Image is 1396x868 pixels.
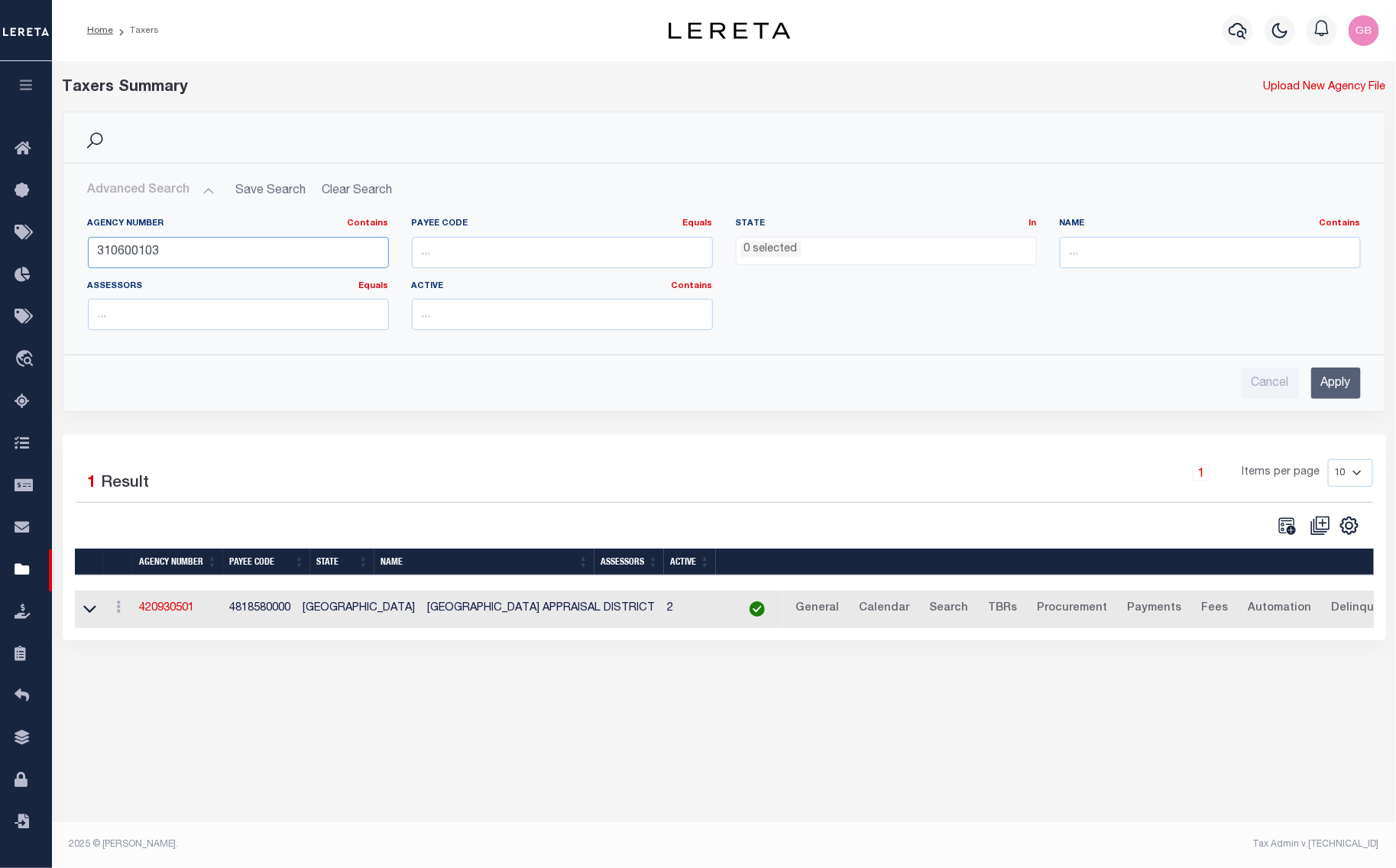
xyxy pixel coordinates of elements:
input: Cancel [1242,368,1299,399]
a: Upload New Agency File [1264,79,1386,96]
th: Assessors: activate to sort column ascending [594,549,664,575]
div: 2025 © [PERSON_NAME]. [58,837,724,851]
span: Items per page [1242,465,1320,481]
input: Apply [1311,368,1361,399]
div: Tax Admin v.[TECHNICAL_ID] [736,837,1379,851]
input: ... [1060,237,1361,268]
th: Name: activate to sort column ascending [374,549,594,575]
a: Equals [359,282,389,290]
i: travel_explore [15,350,39,370]
input: ... [88,299,389,330]
a: Home [87,26,113,35]
a: 1 [1193,465,1210,481]
input: ... [88,237,389,268]
a: Contains [1320,219,1361,228]
label: Active [412,280,713,293]
th: &nbsp; [716,549,1377,575]
a: 420930501 [140,603,195,614]
a: TBRs [982,597,1025,621]
td: [GEOGRAPHIC_DATA] [297,591,422,628]
input: ... [412,237,713,268]
img: svg+xml;base64,PHN2ZyB4bWxucz0iaHR0cDovL3d3dy53My5vcmcvMjAwMC9zdmciIHBvaW50ZXItZXZlbnRzPSJub25lIi... [1349,15,1379,46]
a: Equals [683,219,713,228]
th: Agency Number: activate to sort column ascending [133,549,223,575]
a: Contains [348,219,389,228]
td: 4818580000 [224,591,297,628]
label: Assessors [88,280,389,293]
label: Agency Number [88,218,389,231]
th: Payee Code: activate to sort column ascending [223,549,310,575]
label: State [736,218,1037,231]
li: Taxers [113,24,159,37]
a: In [1029,219,1037,228]
a: Search [923,597,976,621]
li: 0 selected [740,241,802,258]
img: logo-dark.svg [669,22,791,39]
th: State: activate to sort column ascending [310,549,374,575]
a: Payments [1121,597,1189,621]
button: Advanced Search [88,176,215,206]
img: check-icon-green.svg [750,601,765,617]
th: Active: activate to sort column ascending [664,549,716,575]
label: Payee Code [412,218,713,231]
a: Automation [1242,597,1319,621]
a: Procurement [1031,597,1115,621]
div: Taxers Summary [63,76,1050,99]
td: 2 [662,591,731,628]
a: Fees [1195,597,1236,621]
input: ... [412,299,713,330]
label: Name [1060,218,1361,231]
a: Calendar [853,597,917,621]
td: [GEOGRAPHIC_DATA] APPRAISAL DISTRICT [422,591,662,628]
label: Result [102,471,150,496]
a: General [789,597,847,621]
span: 1 [88,475,97,491]
a: Contains [672,282,713,290]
